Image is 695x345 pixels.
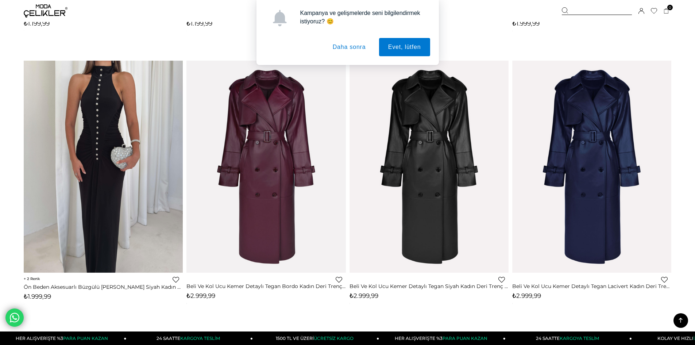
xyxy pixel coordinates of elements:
[173,276,179,283] a: Favorilere Ekle
[512,292,541,299] span: ₺2.999,99
[186,47,345,286] img: Beli Ve Kol Ucu Kemer Detaylı Tegan Bordo Kadın Deri Trenç 26K016
[379,38,430,56] button: Evet, lütfen
[24,284,183,290] a: Ön Beden Aksesuarlı Büzgülü [PERSON_NAME] Siyah Kadın elbise 26K022
[271,10,288,26] img: notification icon
[253,331,379,345] a: 1500 TL VE ÜZERİÜCRETSİZ KARGO
[512,283,671,290] a: Beli Ve Kol Ucu Kemer Detaylı Tegan Lacivert Kadın Deri Trenç 26K016
[350,47,509,286] img: Beli Ve Kol Ucu Kemer Detaylı Tegan Siyah Kadın Deri Trenç 26K016
[336,276,342,283] a: Favorilere Ekle
[24,293,51,300] span: ₺1.999,99
[180,336,220,341] span: KARGOYA TESLİM
[661,276,668,283] a: Favorilere Ekle
[186,283,345,290] a: Beli Ve Kol Ucu Kemer Detaylı Tegan Bordo Kadın Deri Trenç 26K016
[498,276,505,283] a: Favorilere Ekle
[127,331,253,345] a: 24 SAATTEKARGOYA TESLİM
[379,331,505,345] a: HER ALIŞVERİŞTE %3PARA PUAN KAZAN
[350,283,509,290] a: Beli Ve Kol Ucu Kemer Detaylı Tegan Siyah Kadın Deri Trenç 26K016
[350,292,378,299] span: ₺2.999,99
[24,61,183,273] img: Ön Beden Aksesuarlı Büzgülü Gloria Uzun Siyah Kadın elbise 26K022
[63,336,108,341] span: PARA PUAN KAZAN
[24,276,40,281] span: 2
[443,336,487,341] span: PARA PUAN KAZAN
[512,47,671,286] img: Beli Ve Kol Ucu Kemer Detaylı Tegan Lacivert Kadın Deri Trenç 26K016
[186,292,215,299] span: ₺2.999,99
[186,304,187,304] img: png;base64,iVBORw0KGgoAAAANSUhEUgAAAAEAAAABCAYAAAAfFcSJAAAAAXNSR0IArs4c6QAAAA1JREFUGFdjePfu3X8ACW...
[506,331,632,345] a: 24 SAATTEKARGOYA TESLİM
[560,336,599,341] span: KARGOYA TESLİM
[324,38,375,56] button: Daha sonra
[314,336,354,341] span: ÜCRETSİZ KARGO
[294,9,430,26] div: Kampanya ve gelişmelerde seni bilgilendirmek istiyoruz? 😊
[350,304,350,304] img: png;base64,iVBORw0KGgoAAAANSUhEUgAAAAEAAAABCAYAAAAfFcSJAAAAAXNSR0IArs4c6QAAAA1JREFUGFdjePfu3X8ACW...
